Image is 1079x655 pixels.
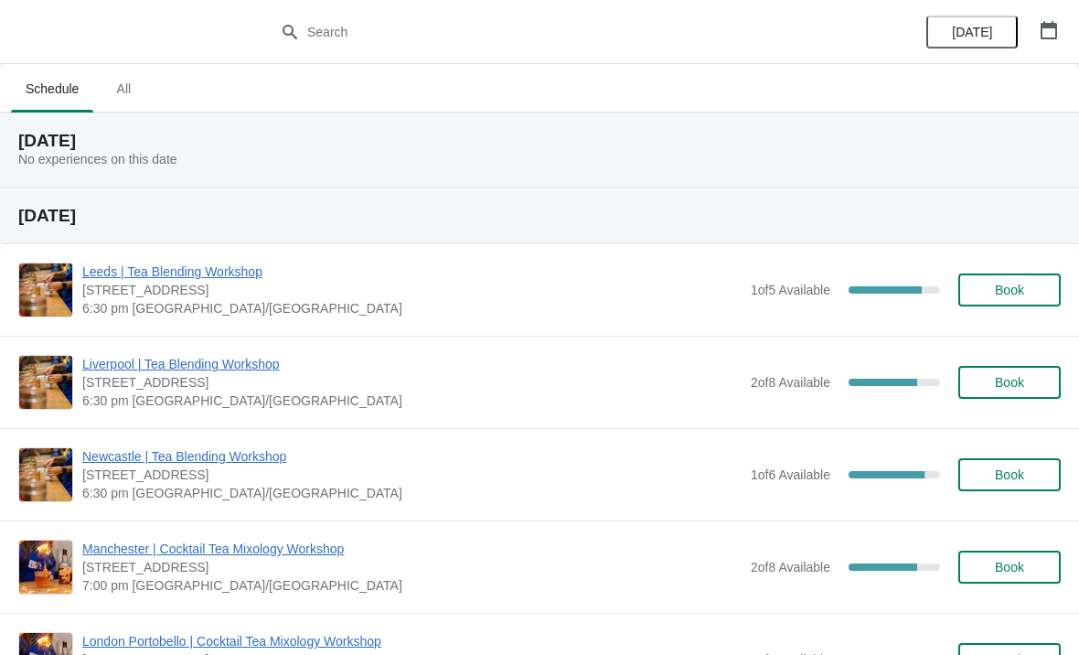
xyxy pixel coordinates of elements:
[82,373,742,392] span: [STREET_ADDRESS]
[101,72,146,105] span: All
[995,560,1024,574] span: Book
[958,366,1061,399] button: Book
[995,467,1024,482] span: Book
[306,16,809,48] input: Search
[19,263,72,317] img: Leeds | Tea Blending Workshop | Unit 42, Queen Victoria St, Victoria Quarter, Leeds, LS1 6BE | 6:...
[82,540,742,558] span: Manchester | Cocktail Tea Mixology Workshop
[995,375,1024,390] span: Book
[751,467,830,482] span: 1 of 6 Available
[82,558,742,576] span: [STREET_ADDRESS]
[958,551,1061,584] button: Book
[82,281,742,299] span: [STREET_ADDRESS]
[958,458,1061,491] button: Book
[19,356,72,409] img: Liverpool | Tea Blending Workshop | 106 Bold St, Liverpool , L1 4EZ | 6:30 pm Europe/London
[952,25,992,39] span: [DATE]
[82,484,742,502] span: 6:30 pm [GEOGRAPHIC_DATA]/[GEOGRAPHIC_DATA]
[751,560,830,574] span: 2 of 8 Available
[82,576,742,595] span: 7:00 pm [GEOGRAPHIC_DATA]/[GEOGRAPHIC_DATA]
[18,152,177,166] span: No experiences on this date
[751,375,830,390] span: 2 of 8 Available
[926,16,1018,48] button: [DATE]
[82,392,742,410] span: 6:30 pm [GEOGRAPHIC_DATA]/[GEOGRAPHIC_DATA]
[995,283,1024,297] span: Book
[18,207,1061,225] h2: [DATE]
[82,632,742,650] span: London Portobello | Cocktail Tea Mixology Workshop
[82,355,742,373] span: Liverpool | Tea Blending Workshop
[18,132,1061,150] h2: [DATE]
[19,448,72,501] img: Newcastle | Tea Blending Workshop | 123 Grainger Street, Newcastle upon Tyne, NE1 5AE | 6:30 pm E...
[11,72,93,105] span: Schedule
[19,541,72,594] img: Manchester | Cocktail Tea Mixology Workshop | 57 Church Street, Manchester M4 1PD, UK | 7:00 pm E...
[751,283,830,297] span: 1 of 5 Available
[82,263,742,281] span: Leeds | Tea Blending Workshop
[82,447,742,466] span: Newcastle | Tea Blending Workshop
[958,274,1061,306] button: Book
[82,299,742,317] span: 6:30 pm [GEOGRAPHIC_DATA]/[GEOGRAPHIC_DATA]
[82,466,742,484] span: [STREET_ADDRESS]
